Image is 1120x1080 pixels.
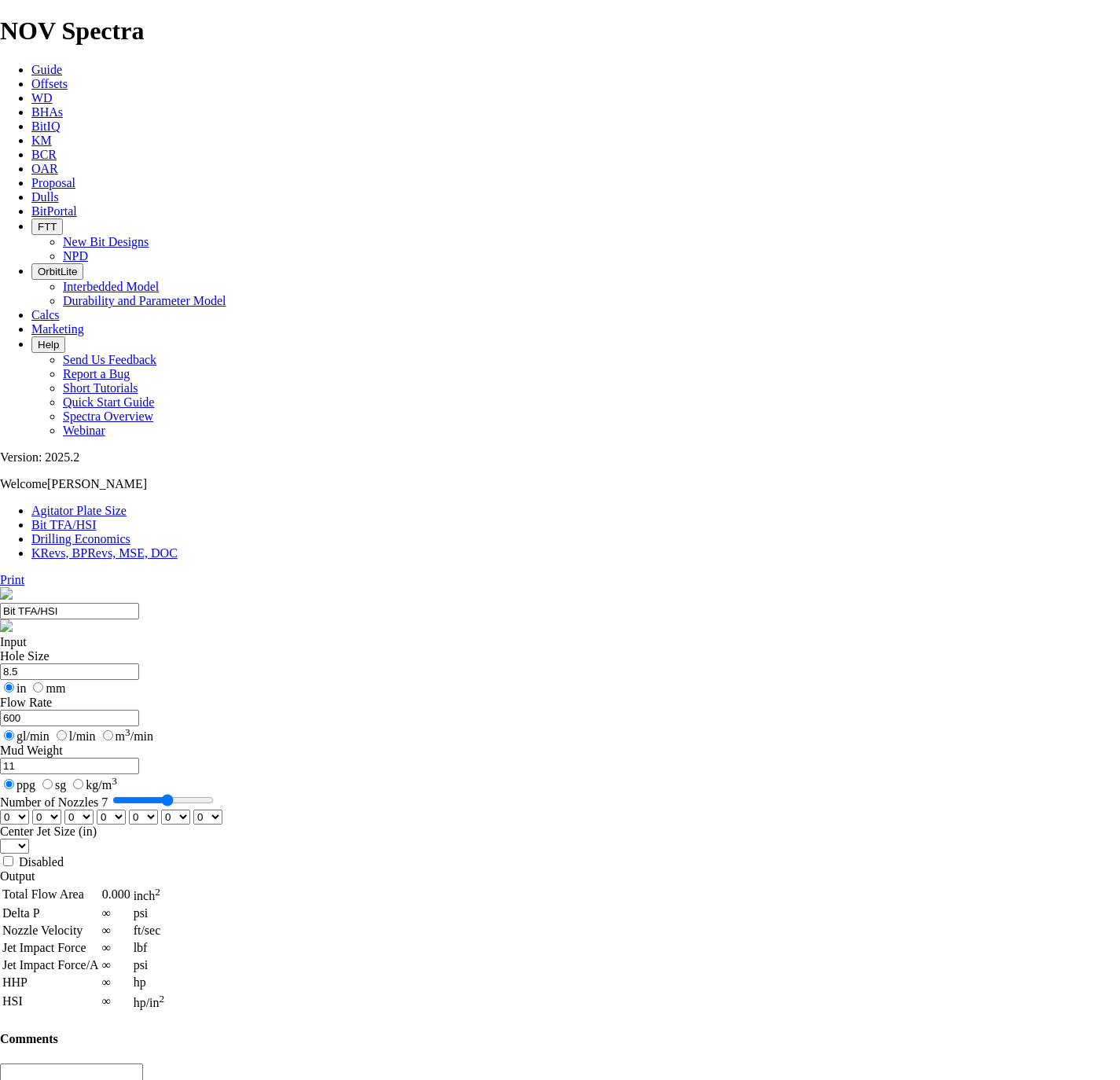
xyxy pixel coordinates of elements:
[155,886,160,898] sup: 2
[4,779,14,789] input: ppg
[2,957,100,973] td: Jet Impact Force/A
[133,885,166,904] td: inch
[38,339,59,351] span: Help
[103,730,113,740] input: m3/min
[112,774,117,786] sup: 3
[2,940,100,956] td: Jet Impact Force
[2,992,100,1011] td: HSI
[99,729,153,743] label: m /min
[133,975,166,990] td: hp
[2,923,100,939] td: Nozzle Velocity
[125,726,130,738] sup: 3
[101,923,131,939] td: ∞
[31,134,52,147] a: KM
[31,91,53,105] a: WD
[31,336,65,353] button: Help
[31,322,84,336] a: Marketing
[31,176,75,189] a: Proposal
[31,504,127,517] a: Agitator Plate Size
[63,353,156,366] a: Send Us Feedback
[73,779,83,789] input: kg/m3
[31,308,60,321] a: Calcs
[31,77,68,90] a: Offsets
[31,162,58,175] a: OAR
[101,957,131,973] td: ∞
[31,532,130,546] a: Drilling Economics
[133,957,166,973] td: psi
[2,906,100,921] td: Delta P
[63,294,226,307] a: Durability and Parameter Model
[33,682,43,692] input: mm
[57,730,67,740] input: l/min
[101,975,131,990] td: ∞
[31,518,97,531] a: Bit TFA/HSI
[63,410,153,423] a: Spectra Overview
[31,546,178,560] a: KRevs, BPRevs, MSE, DOC
[31,105,63,119] a: BHAs
[2,885,100,904] td: Total Flow Area
[133,940,166,956] td: lbf
[42,779,53,789] input: sg
[63,249,88,263] a: NPD
[101,885,131,904] td: 0.000
[31,263,83,280] button: OrbitLite
[47,477,147,490] span: [PERSON_NAME]
[101,940,131,956] td: ∞
[69,778,117,792] label: kg/m
[63,424,105,437] a: Webinar
[31,219,63,235] button: FTT
[38,221,57,233] span: FTT
[31,63,62,76] a: Guide
[31,119,60,133] a: BitIQ
[4,682,14,692] input: in
[2,975,100,990] td: HHP
[63,395,154,409] a: Quick Start Guide
[133,923,166,939] td: ft/sec
[31,148,57,161] a: BCR
[4,730,14,740] input: gl/min
[29,681,65,695] label: mm
[63,235,149,248] a: New Bit Designs
[63,280,159,293] a: Interbedded Model
[133,906,166,921] td: psi
[160,993,165,1005] sup: 2
[31,204,77,218] a: BitPortal
[133,992,166,1011] td: hp/in
[31,190,59,204] a: Dulls
[101,992,131,1011] td: ∞
[101,906,131,921] td: ∞
[53,729,96,743] label: l/min
[63,367,130,380] a: Report a Bug
[38,266,77,277] span: OrbitLite
[19,855,64,869] label: Disabled
[63,381,138,395] a: Short Tutorials
[39,778,66,792] label: sg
